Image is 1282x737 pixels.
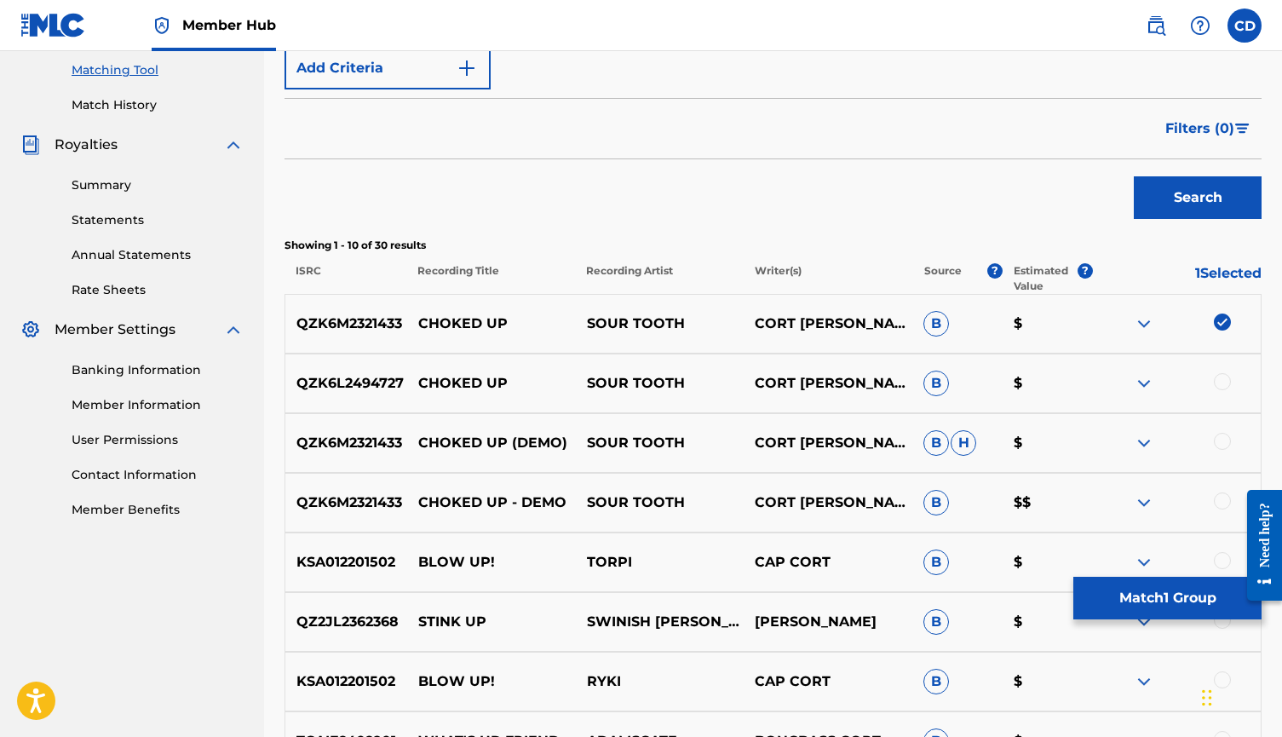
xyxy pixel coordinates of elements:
[1139,9,1173,43] a: Public Search
[72,61,244,79] a: Matching Tool
[1234,473,1282,619] iframe: Resource Center
[1146,15,1166,36] img: search
[285,552,406,573] p: KSA012201502
[923,371,949,396] span: B
[1003,671,1093,692] p: $
[1003,314,1093,334] p: $
[923,490,949,515] span: B
[744,373,912,394] p: CORT [PERSON_NAME]
[1134,373,1154,394] img: expand
[20,320,41,340] img: Member Settings
[406,433,575,453] p: CHOKED UP (DEMO)
[406,492,575,513] p: CHOKED UP - DEMO
[406,373,575,394] p: CHOKED UP
[1003,492,1093,513] p: $$
[1078,263,1093,279] span: ?
[406,263,575,294] p: Recording Title
[1003,433,1093,453] p: $
[72,281,244,299] a: Rate Sheets
[1134,552,1154,573] img: expand
[406,314,575,334] p: CHOKED UP
[72,501,244,519] a: Member Benefits
[285,373,406,394] p: QZK6L2494727
[1134,314,1154,334] img: expand
[1134,671,1154,692] img: expand
[923,550,949,575] span: B
[744,263,912,294] p: Writer(s)
[744,671,912,692] p: CAP CORT
[285,47,491,89] button: Add Criteria
[1134,433,1154,453] img: expand
[923,609,949,635] span: B
[575,612,744,632] p: SWINISH [PERSON_NAME]
[1003,373,1093,394] p: $
[923,311,949,337] span: B
[72,431,244,449] a: User Permissions
[1073,577,1262,619] button: Match1 Group
[457,58,477,78] img: 9d2ae6d4665cec9f34b9.svg
[1003,612,1093,632] p: $
[744,492,912,513] p: CORT [PERSON_NAME]
[987,263,1003,279] span: ?
[1134,492,1154,513] img: expand
[924,263,962,294] p: Source
[1197,655,1282,737] iframe: Chat Widget
[1134,612,1154,632] img: expand
[406,612,575,632] p: STINK UP
[285,238,1262,253] p: Showing 1 - 10 of 30 results
[285,433,406,453] p: QZK6M2321433
[1155,107,1262,150] button: Filters (0)
[1014,263,1077,294] p: Estimated Value
[285,492,406,513] p: QZK6M2321433
[1093,263,1262,294] p: 1 Selected
[55,135,118,155] span: Royalties
[923,669,949,694] span: B
[575,552,744,573] p: TORPI
[744,433,912,453] p: CORT [PERSON_NAME]
[285,263,406,294] p: ISRC
[285,314,406,334] p: QZK6M2321433
[744,552,912,573] p: CAP CORT
[55,320,175,340] span: Member Settings
[1183,9,1217,43] div: Help
[575,433,744,453] p: SOUR TOOTH
[1190,15,1210,36] img: help
[406,671,575,692] p: BLOW UP!
[72,246,244,264] a: Annual Statements
[1202,672,1212,723] div: Drag
[72,96,244,114] a: Match History
[406,552,575,573] p: BLOW UP!
[1214,314,1231,331] img: deselect
[285,612,406,632] p: QZ2JL2362368
[223,320,244,340] img: expand
[20,135,41,155] img: Royalties
[575,492,744,513] p: SOUR TOOTH
[1227,9,1262,43] div: User Menu
[152,15,172,36] img: Top Rightsholder
[1134,176,1262,219] button: Search
[744,314,912,334] p: CORT [PERSON_NAME]
[20,13,86,37] img: MLC Logo
[575,373,744,394] p: SOUR TOOTH
[744,612,912,632] p: [PERSON_NAME]
[182,15,276,35] span: Member Hub
[1165,118,1234,139] span: Filters ( 0 )
[575,314,744,334] p: SOUR TOOTH
[1235,124,1250,134] img: filter
[1003,552,1093,573] p: $
[575,263,744,294] p: Recording Artist
[223,135,244,155] img: expand
[951,430,976,456] span: H
[72,176,244,194] a: Summary
[575,671,744,692] p: RYKI
[285,671,406,692] p: KSA012201502
[72,466,244,484] a: Contact Information
[72,396,244,414] a: Member Information
[72,211,244,229] a: Statements
[72,361,244,379] a: Banking Information
[923,430,949,456] span: B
